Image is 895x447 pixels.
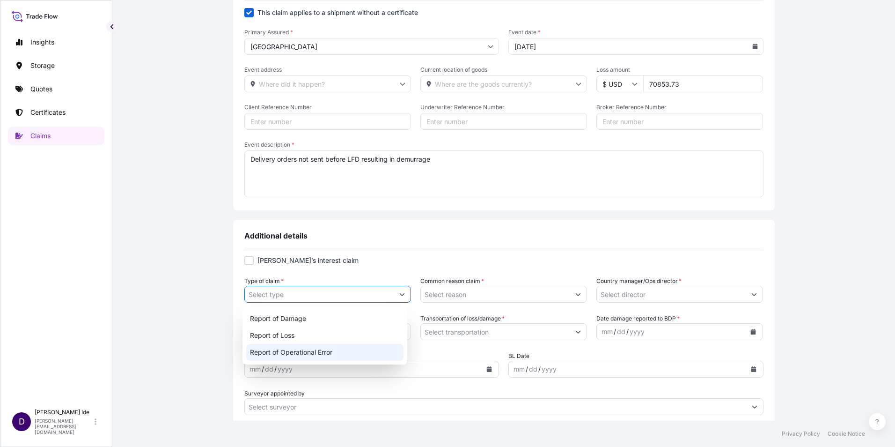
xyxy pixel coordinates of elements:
[257,8,418,17] p: This claim applies to a shipment without a certificate
[30,108,66,117] p: Certificates
[597,286,746,303] input: Select director
[420,104,587,111] span: Underwriter Reference Number
[394,286,411,303] button: Show suggestions
[596,66,763,74] span: Loss amount
[277,364,293,375] div: year,
[244,389,305,398] label: Surveyor appointed by
[246,310,404,327] div: Report of Damage
[541,364,558,375] div: year,
[746,324,761,339] button: Calendar
[508,351,529,361] span: BL Date
[596,104,763,111] span: Broker Reference Number
[244,66,411,74] span: Event address
[616,326,626,337] div: day,
[19,417,25,426] span: D
[420,66,587,74] span: Current location of goods
[249,364,262,375] div: month,
[244,104,411,111] span: Client Reference Number
[538,364,541,375] div: /
[274,364,277,375] div: /
[244,141,763,149] span: Event description
[421,323,570,340] input: Select transportation
[746,398,763,415] button: Show suggestions
[35,409,93,416] p: [PERSON_NAME] Ide
[421,286,570,303] input: Select reason
[601,326,614,337] div: month,
[244,231,308,240] span: Additional details
[30,84,52,94] p: Quotes
[246,327,404,344] div: Report of Loss
[596,314,680,323] span: Date damage reported to BDP
[30,37,54,47] p: Insights
[30,61,55,70] p: Storage
[246,344,404,361] div: Report of Operational Error
[244,276,284,286] label: Type of claim
[828,430,865,438] p: Cookie Notice
[244,113,411,130] input: Enter number
[614,326,616,337] div: /
[420,113,587,130] input: Enter number
[782,430,820,438] p: Privacy Policy
[244,150,763,197] textarea: Delivery orders not sent before LFD resulting in demurrage
[264,364,274,375] div: day,
[629,326,646,337] div: year,
[526,364,528,375] div: /
[244,75,411,92] input: Where did it happen?
[746,362,761,377] button: Calendar
[570,323,587,340] button: Show suggestions
[570,286,587,303] button: Show suggestions
[596,276,682,286] label: Country manager/Ops director
[746,286,763,303] button: Show suggestions
[246,310,404,361] div: Suggestions
[245,286,394,303] input: Select type
[257,256,359,265] span: [PERSON_NAME]’s interest claim
[244,38,499,55] input: Select Primary Assured...
[262,364,264,375] div: /
[30,131,51,141] p: Claims
[626,326,629,337] div: /
[513,364,526,375] div: month,
[508,38,763,55] input: mm/dd/yyyy
[528,364,538,375] div: day,
[244,29,499,36] span: Primary Assured
[596,113,763,130] input: Enter number
[245,398,746,415] input: Select surveyor
[420,314,505,323] label: Transportation of loss/damage
[508,29,763,36] span: Event date
[482,362,497,377] button: Calendar
[420,75,587,92] input: Where are the goods currently?
[35,418,93,435] p: [PERSON_NAME][EMAIL_ADDRESS][DOMAIN_NAME]
[420,276,484,286] label: Common reason claim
